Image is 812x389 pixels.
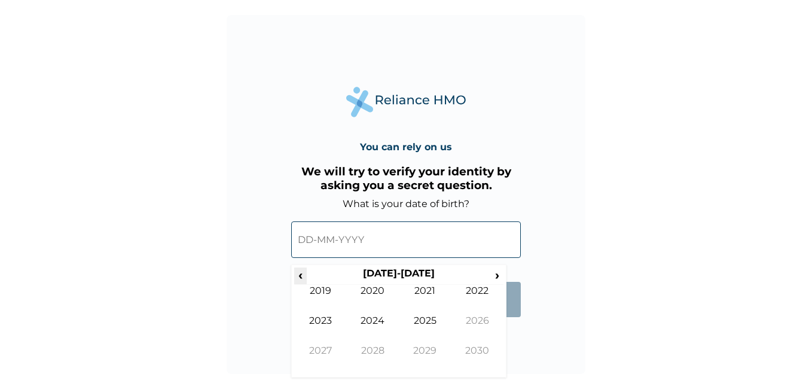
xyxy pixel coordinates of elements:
[347,345,399,375] td: 2028
[291,221,521,258] input: DD-MM-YYYY
[347,315,399,345] td: 2024
[399,345,451,375] td: 2029
[360,141,452,153] h4: You can rely on us
[399,315,451,345] td: 2025
[294,315,347,345] td: 2023
[451,285,504,315] td: 2022
[491,268,504,282] span: ›
[291,165,521,192] h3: We will try to verify your identity by asking you a secret question.
[294,345,347,375] td: 2027
[294,268,307,282] span: ‹
[346,87,466,117] img: Reliance Health's Logo
[451,315,504,345] td: 2026
[451,345,504,375] td: 2030
[347,285,399,315] td: 2020
[343,198,469,209] label: What is your date of birth?
[307,268,490,284] th: [DATE]-[DATE]
[294,285,347,315] td: 2019
[399,285,451,315] td: 2021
